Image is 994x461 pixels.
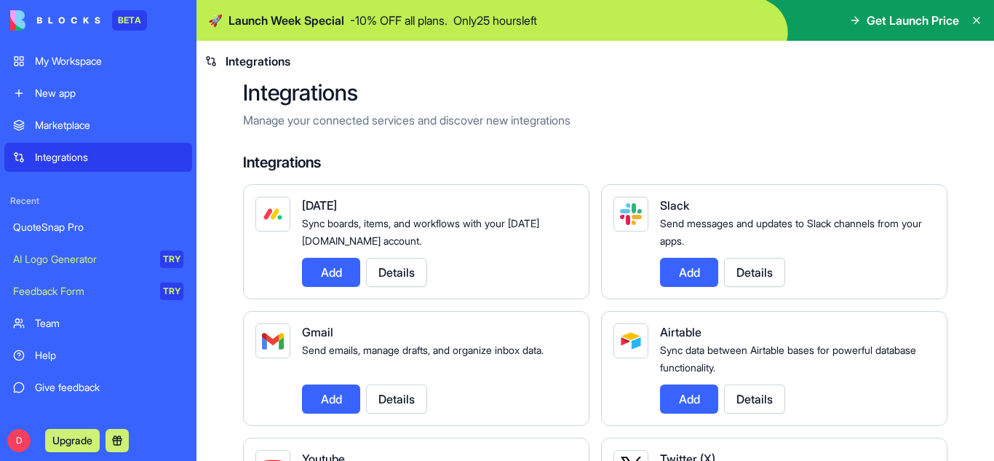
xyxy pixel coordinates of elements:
[10,10,100,31] img: logo
[35,86,183,101] div: New app
[4,373,192,402] a: Give feedback
[45,433,100,447] a: Upgrade
[350,12,448,29] p: - 10 % OFF all plans.
[4,195,192,207] span: Recent
[4,277,192,306] a: Feedback FormTRY
[660,258,718,287] button: Add
[4,143,192,172] a: Integrations
[228,12,344,29] span: Launch Week Special
[35,150,183,165] div: Integrations
[4,79,192,108] a: New app
[867,12,959,29] span: Get Launch Price
[302,258,360,287] button: Add
[453,12,537,29] p: Only 25 hours left
[4,111,192,140] a: Marketplace
[4,47,192,76] a: My Workspace
[45,429,100,452] button: Upgrade
[724,385,785,414] button: Details
[226,52,290,70] span: Integrations
[35,54,183,68] div: My Workspace
[302,344,544,356] span: Send emails, manage drafts, and organize inbox data.
[35,380,183,395] div: Give feedback
[7,429,31,452] span: D
[366,258,427,287] button: Details
[10,10,147,31] a: BETA
[302,325,333,339] span: Gmail
[112,10,147,31] div: BETA
[4,405,192,434] a: Get Started
[302,198,337,213] span: [DATE]
[660,385,718,414] button: Add
[302,385,360,414] button: Add
[13,252,150,267] div: AI Logo Generator
[660,344,916,374] span: Sync data between Airtable bases for powerful database functionality.
[35,412,183,427] div: Get Started
[243,111,947,129] p: Manage your connected services and discover new integrations
[660,325,701,339] span: Airtable
[243,79,947,106] h2: Integrations
[366,385,427,414] button: Details
[660,217,922,247] span: Send messages and updates to Slack channels from your apps.
[160,283,183,300] div: TRY
[4,213,192,242] a: QuoteSnap Pro
[4,309,192,338] a: Team
[35,348,183,363] div: Help
[4,341,192,370] a: Help
[302,217,539,247] span: Sync boards, items, and workflows with your [DATE][DOMAIN_NAME] account.
[13,284,150,299] div: Feedback Form
[4,245,192,274] a: AI Logo GeneratorTRY
[35,118,183,133] div: Marketplace
[35,316,183,331] div: Team
[160,251,183,268] div: TRY
[243,152,947,173] h4: Integrations
[13,220,183,235] div: QuoteSnap Pro
[208,12,223,29] span: 🚀
[724,258,785,287] button: Details
[660,198,689,213] span: Slack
